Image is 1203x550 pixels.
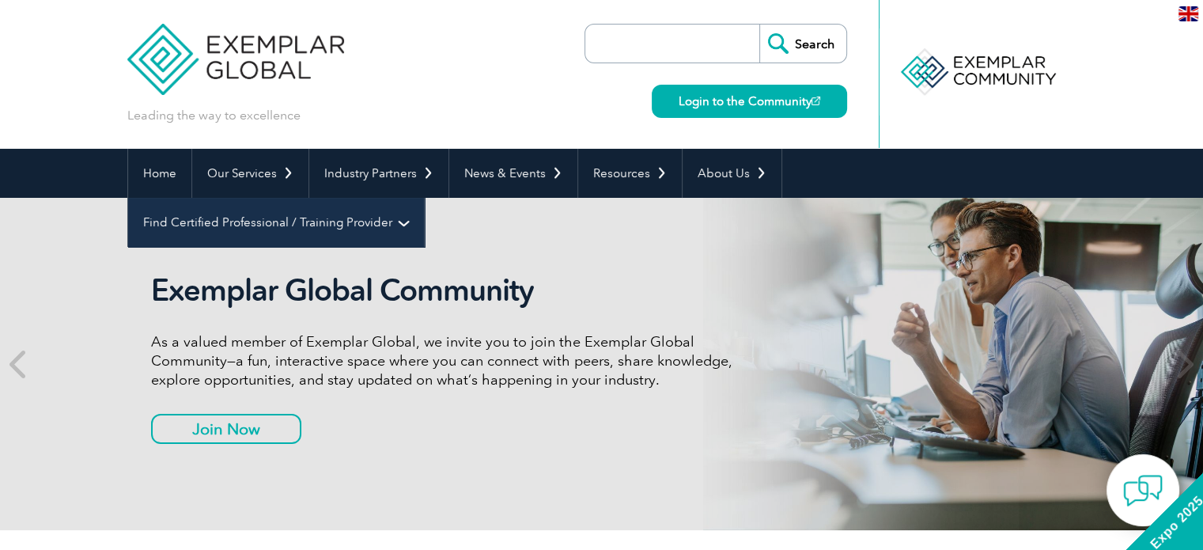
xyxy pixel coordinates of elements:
a: News & Events [449,149,577,198]
a: Our Services [192,149,308,198]
img: en [1178,6,1198,21]
h2: Exemplar Global Community [151,272,744,309]
a: Find Certified Professional / Training Provider [128,198,424,247]
img: open_square.png [811,97,820,105]
p: Leading the way to excellence [127,107,301,124]
img: contact-chat.png [1123,471,1163,510]
a: Resources [578,149,682,198]
a: Join Now [151,414,301,444]
a: About Us [683,149,781,198]
p: As a valued member of Exemplar Global, we invite you to join the Exemplar Global Community—a fun,... [151,332,744,389]
a: Home [128,149,191,198]
a: Login to the Community [652,85,847,118]
a: Industry Partners [309,149,448,198]
input: Search [759,25,846,63]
